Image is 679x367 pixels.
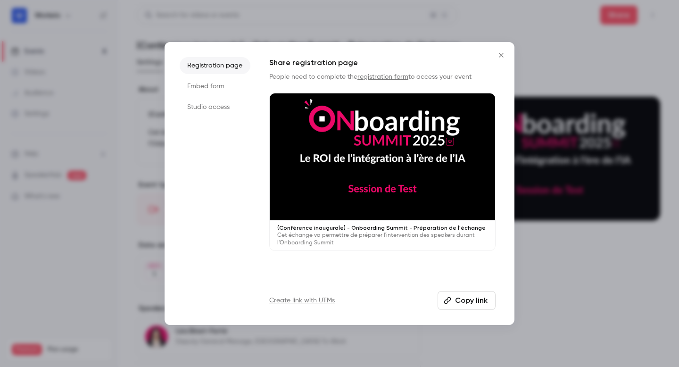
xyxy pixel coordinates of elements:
a: (Conférence inaugurale) - Onboarding Summit - Préparation de l'échangeCet échange va permettre de... [269,93,496,251]
li: Studio access [180,99,250,116]
button: Close [492,46,511,65]
p: Cet échange va permettre de préparer l'intervention des speakers durant l'Onboarding Summit [277,232,488,247]
a: registration form [357,74,408,80]
h1: Share registration page [269,57,496,68]
li: Registration page [180,57,250,74]
a: Create link with UTMs [269,296,335,305]
button: Copy link [438,291,496,310]
li: Embed form [180,78,250,95]
p: People need to complete the to access your event [269,72,496,82]
p: (Conférence inaugurale) - Onboarding Summit - Préparation de l'échange [277,224,488,232]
